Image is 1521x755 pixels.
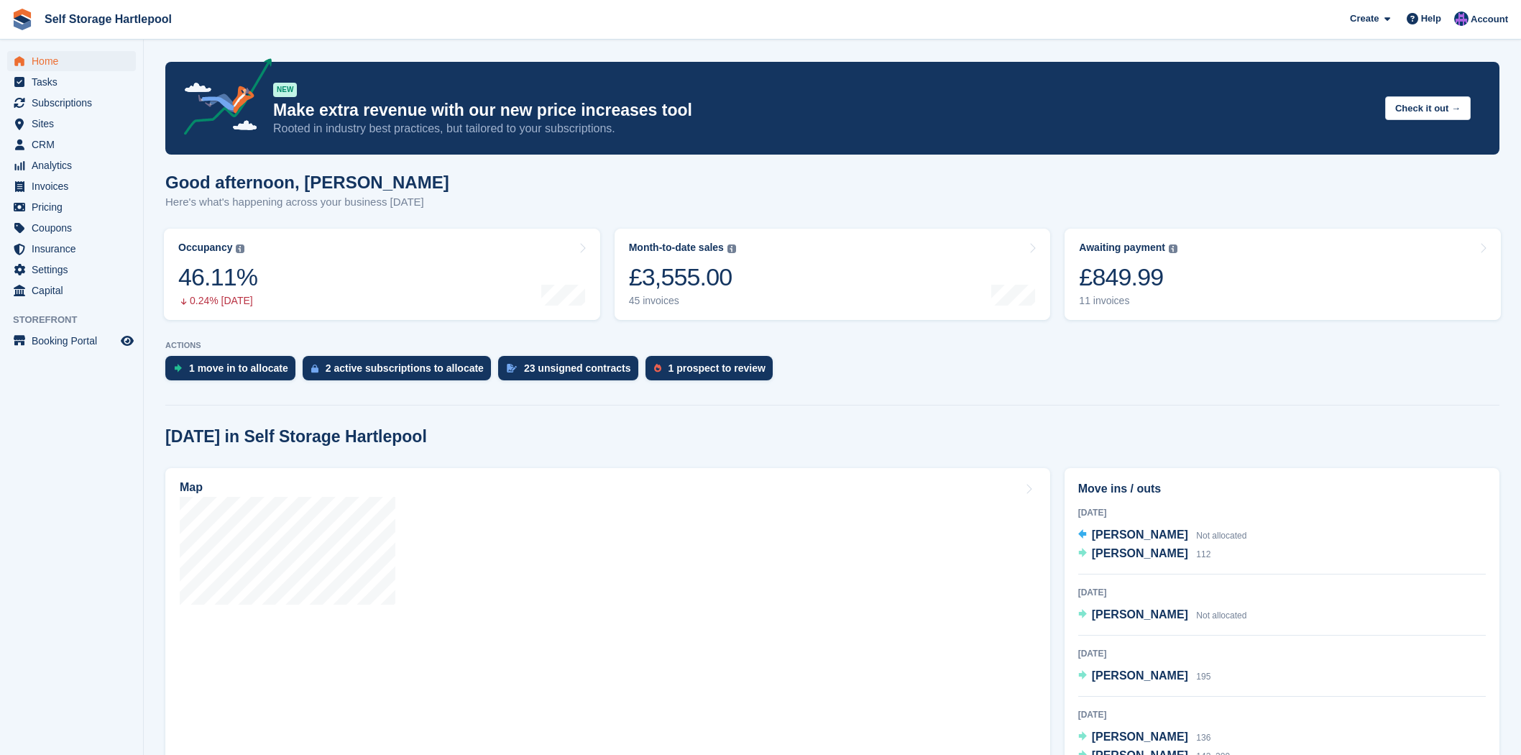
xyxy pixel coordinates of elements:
[303,356,498,388] a: 2 active subscriptions to allocate
[180,481,203,494] h2: Map
[7,239,136,259] a: menu
[178,295,257,307] div: 0.24% [DATE]
[1078,647,1486,660] div: [DATE]
[507,364,517,372] img: contract_signature_icon-13c848040528278c33f63329250d36e43548de30e8caae1d1a13099fd9432cc5.svg
[32,134,118,155] span: CRM
[13,313,143,327] span: Storefront
[32,280,118,301] span: Capital
[7,331,136,351] a: menu
[1092,528,1188,541] span: [PERSON_NAME]
[273,121,1374,137] p: Rooted in industry best practices, but tailored to your subscriptions.
[1078,667,1211,686] a: [PERSON_NAME] 195
[165,173,449,192] h1: Good afternoon, [PERSON_NAME]
[172,58,272,140] img: price-adjustments-announcement-icon-8257ccfd72463d97f412b2fc003d46551f7dbcb40ab6d574587a9cd5c0d94...
[32,155,118,175] span: Analytics
[1421,12,1441,26] span: Help
[1454,12,1469,26] img: Sean Wood
[12,9,33,30] img: stora-icon-8386f47178a22dfd0bd8f6a31ec36ba5ce8667c1dd55bd0f319d3a0aa187defe.svg
[629,262,736,292] div: £3,555.00
[1078,506,1486,519] div: [DATE]
[7,260,136,280] a: menu
[189,362,288,374] div: 1 move in to allocate
[7,114,136,134] a: menu
[165,341,1499,350] p: ACTIONS
[629,242,724,254] div: Month-to-date sales
[178,262,257,292] div: 46.11%
[7,51,136,71] a: menu
[1169,244,1177,253] img: icon-info-grey-7440780725fd019a000dd9b08b2336e03edf1995a4989e88bcd33f0948082b44.svg
[524,362,631,374] div: 23 unsigned contracts
[32,331,118,351] span: Booking Portal
[654,364,661,372] img: prospect-51fa495bee0391a8d652442698ab0144808aea92771e9ea1ae160a38d050c398.svg
[7,134,136,155] a: menu
[645,356,780,388] a: 1 prospect to review
[1078,708,1486,721] div: [DATE]
[32,218,118,238] span: Coupons
[165,427,427,447] h2: [DATE] in Self Storage Hartlepool
[1078,728,1211,747] a: [PERSON_NAME] 136
[1196,549,1210,559] span: 112
[1078,480,1486,498] h2: Move ins / outs
[1092,669,1188,682] span: [PERSON_NAME]
[7,93,136,113] a: menu
[174,364,182,372] img: move_ins_to_allocate_icon-fdf77a2bb77ea45bf5b3d319d69a93e2d87916cf1d5bf7949dd705db3b84f3ca.svg
[1385,96,1471,120] button: Check it out →
[1078,586,1486,599] div: [DATE]
[1196,672,1210,682] span: 195
[1078,526,1247,545] a: [PERSON_NAME] Not allocated
[39,7,178,31] a: Self Storage Hartlepool
[668,362,766,374] div: 1 prospect to review
[32,51,118,71] span: Home
[119,332,136,349] a: Preview store
[311,364,318,373] img: active_subscription_to_allocate_icon-d502201f5373d7db506a760aba3b589e785aa758c864c3986d89f69b8ff3...
[498,356,645,388] a: 23 unsigned contracts
[32,93,118,113] span: Subscriptions
[1196,610,1246,621] span: Not allocated
[32,260,118,280] span: Settings
[178,242,232,254] div: Occupancy
[164,229,600,320] a: Occupancy 46.11% 0.24% [DATE]
[1092,608,1188,621] span: [PERSON_NAME]
[1196,531,1246,541] span: Not allocated
[32,239,118,259] span: Insurance
[32,72,118,92] span: Tasks
[7,197,136,217] a: menu
[615,229,1051,320] a: Month-to-date sales £3,555.00 45 invoices
[32,114,118,134] span: Sites
[1350,12,1379,26] span: Create
[727,244,736,253] img: icon-info-grey-7440780725fd019a000dd9b08b2336e03edf1995a4989e88bcd33f0948082b44.svg
[7,176,136,196] a: menu
[273,100,1374,121] p: Make extra revenue with our new price increases tool
[7,155,136,175] a: menu
[629,295,736,307] div: 45 invoices
[1092,731,1188,743] span: [PERSON_NAME]
[32,197,118,217] span: Pricing
[1079,295,1177,307] div: 11 invoices
[236,244,244,253] img: icon-info-grey-7440780725fd019a000dd9b08b2336e03edf1995a4989e88bcd33f0948082b44.svg
[326,362,484,374] div: 2 active subscriptions to allocate
[1196,733,1210,743] span: 136
[1471,12,1508,27] span: Account
[1079,262,1177,292] div: £849.99
[165,356,303,388] a: 1 move in to allocate
[1078,606,1247,625] a: [PERSON_NAME] Not allocated
[7,280,136,301] a: menu
[273,83,297,97] div: NEW
[7,218,136,238] a: menu
[1079,242,1165,254] div: Awaiting payment
[7,72,136,92] a: menu
[1092,547,1188,559] span: [PERSON_NAME]
[32,176,118,196] span: Invoices
[165,194,449,211] p: Here's what's happening across your business [DATE]
[1065,229,1501,320] a: Awaiting payment £849.99 11 invoices
[1078,545,1211,564] a: [PERSON_NAME] 112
